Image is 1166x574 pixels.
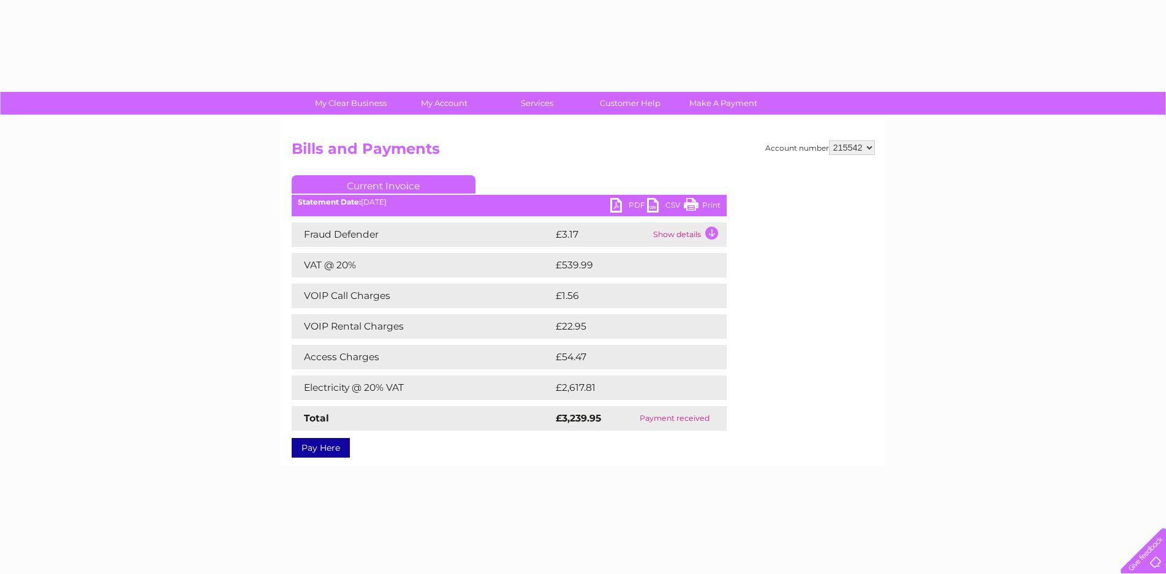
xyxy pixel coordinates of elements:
[553,314,702,339] td: £22.95
[292,175,475,194] a: Current Invoice
[553,253,705,278] td: £539.99
[553,376,706,400] td: £2,617.81
[292,140,875,164] h2: Bills and Payments
[292,222,553,247] td: Fraud Defender
[292,198,727,206] div: [DATE]
[292,284,553,308] td: VOIP Call Charges
[556,412,601,424] strong: £3,239.95
[304,412,329,424] strong: Total
[647,198,684,216] a: CSV
[300,92,401,115] a: My Clear Business
[684,198,721,216] a: Print
[610,198,647,216] a: PDF
[292,345,553,369] td: Access Charges
[292,376,553,400] td: Electricity @ 20% VAT
[393,92,494,115] a: My Account
[623,406,726,431] td: Payment received
[292,438,350,458] a: Pay Here
[553,284,697,308] td: £1.56
[650,222,727,247] td: Show details
[292,314,553,339] td: VOIP Rental Charges
[553,222,650,247] td: £3.17
[673,92,774,115] a: Make A Payment
[765,140,875,155] div: Account number
[553,345,702,369] td: £54.47
[580,92,681,115] a: Customer Help
[298,197,361,206] b: Statement Date:
[486,92,588,115] a: Services
[292,253,553,278] td: VAT @ 20%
